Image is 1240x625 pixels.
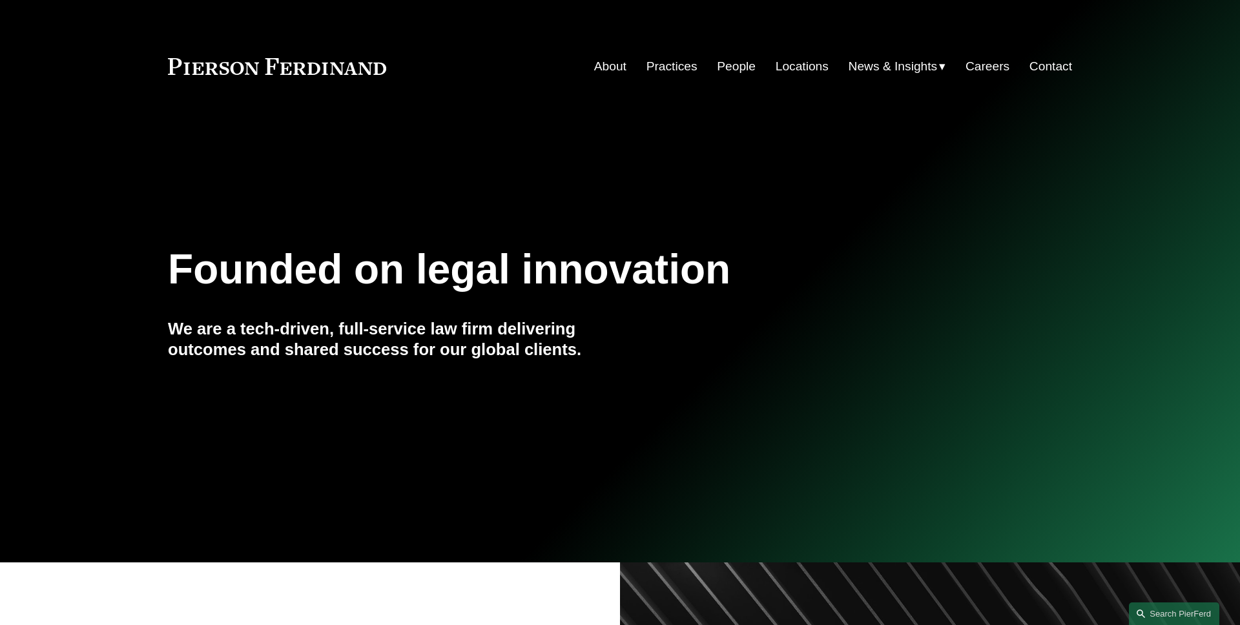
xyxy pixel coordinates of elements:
h1: Founded on legal innovation [168,246,922,293]
a: folder dropdown [849,54,946,79]
a: People [717,54,756,79]
a: About [594,54,626,79]
span: News & Insights [849,56,938,78]
a: Contact [1029,54,1072,79]
h4: We are a tech-driven, full-service law firm delivering outcomes and shared success for our global... [168,318,620,360]
a: Careers [966,54,1009,79]
a: Practices [646,54,697,79]
a: Locations [776,54,829,79]
a: Search this site [1129,602,1219,625]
